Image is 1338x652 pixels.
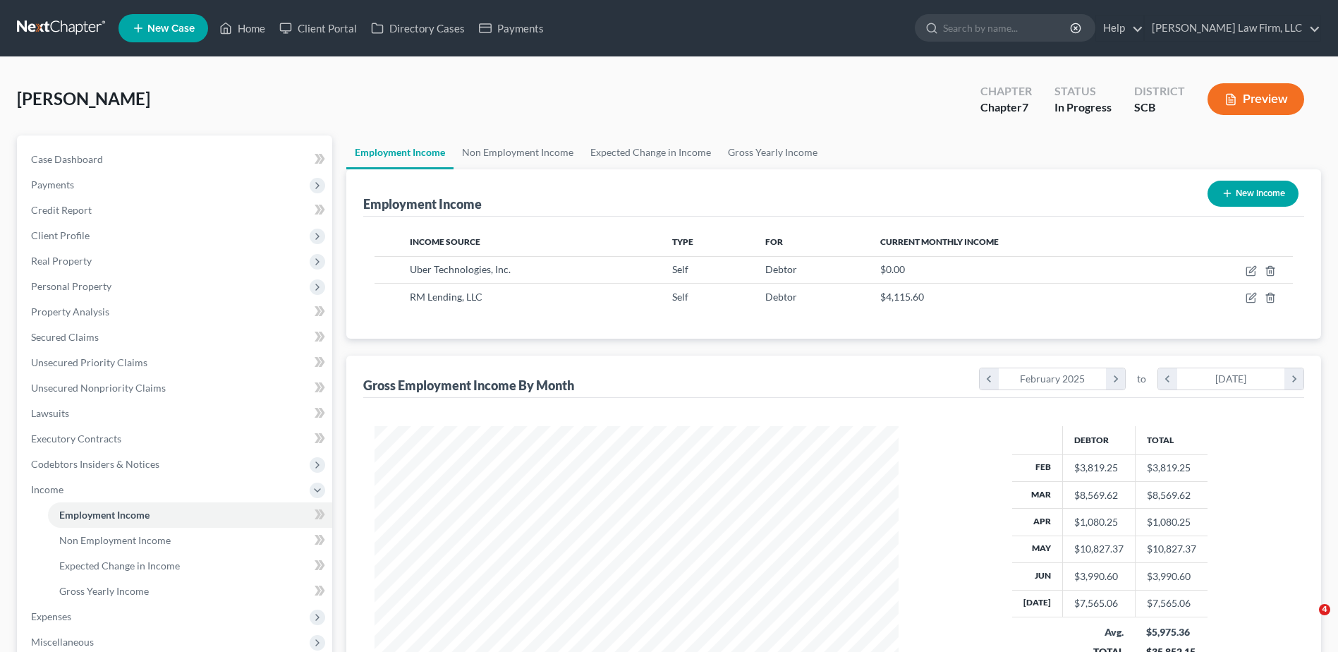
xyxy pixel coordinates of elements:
a: Home [212,16,272,41]
th: [DATE] [1012,590,1063,617]
span: Expenses [31,610,71,622]
a: Unsecured Nonpriority Claims [20,375,332,401]
span: Debtor [765,263,797,275]
td: $3,819.25 [1135,454,1208,481]
div: Gross Employment Income By Month [363,377,574,394]
a: Unsecured Priority Claims [20,350,332,375]
span: Employment Income [59,509,150,521]
div: Chapter [980,99,1032,116]
span: RM Lending, LLC [410,291,482,303]
span: Executory Contracts [31,433,121,445]
a: Help [1096,16,1143,41]
a: Employment Income [48,502,332,528]
div: $7,565.06 [1074,596,1124,610]
a: Lawsuits [20,401,332,426]
span: $4,115.60 [880,291,924,303]
a: Credit Report [20,198,332,223]
span: Client Profile [31,229,90,241]
span: Property Analysis [31,306,109,318]
a: Gross Yearly Income [48,579,332,604]
span: Real Property [31,255,92,267]
a: [PERSON_NAME] Law Firm, LLC [1145,16,1320,41]
span: $0.00 [880,263,905,275]
a: Non Employment Income [48,528,332,553]
span: Debtor [765,291,797,303]
td: $8,569.62 [1135,481,1208,508]
iframe: Intercom live chat [1290,604,1324,638]
span: Codebtors Insiders & Notices [31,458,159,470]
a: Client Portal [272,16,364,41]
span: Payments [31,179,74,191]
span: 7 [1022,100,1028,114]
div: $3,819.25 [1074,461,1124,475]
button: New Income [1208,181,1299,207]
div: $5,975.36 [1146,625,1196,639]
div: $1,080.25 [1074,515,1124,529]
th: Debtor [1062,426,1135,454]
span: Type [672,236,693,247]
th: Apr [1012,509,1063,536]
div: Status [1054,83,1112,99]
i: chevron_left [980,368,999,390]
span: Self [672,263,688,275]
i: chevron_right [1106,368,1125,390]
a: Employment Income [346,135,454,169]
div: $3,990.60 [1074,569,1124,584]
span: For [765,236,783,247]
div: District [1134,83,1185,99]
span: Miscellaneous [31,636,94,648]
input: Search by name... [943,15,1072,41]
div: Employment Income [363,195,482,212]
div: [DATE] [1177,368,1285,390]
th: Total [1135,426,1208,454]
span: Income [31,483,63,495]
span: 4 [1319,604,1330,615]
span: to [1137,372,1146,386]
span: [PERSON_NAME] [17,88,150,109]
span: Gross Yearly Income [59,585,149,597]
span: Self [672,291,688,303]
span: Case Dashboard [31,153,103,165]
span: Lawsuits [31,407,69,419]
button: Preview [1208,83,1304,115]
a: Case Dashboard [20,147,332,172]
span: Uber Technologies, Inc. [410,263,511,275]
a: Payments [472,16,551,41]
span: Unsecured Priority Claims [31,356,147,368]
th: Feb [1012,454,1063,481]
a: Expected Change in Income [582,135,719,169]
div: $8,569.62 [1074,488,1124,502]
span: Secured Claims [31,331,99,343]
a: Non Employment Income [454,135,582,169]
span: Credit Report [31,204,92,216]
i: chevron_left [1158,368,1177,390]
td: $7,565.06 [1135,590,1208,617]
span: Current Monthly Income [880,236,999,247]
th: Jun [1012,563,1063,590]
span: Income Source [410,236,480,247]
a: Executory Contracts [20,426,332,452]
span: Expected Change in Income [59,560,180,572]
div: Chapter [980,83,1032,99]
td: $3,990.60 [1135,563,1208,590]
span: Unsecured Nonpriority Claims [31,382,166,394]
th: May [1012,536,1063,562]
div: $10,827.37 [1074,542,1124,556]
a: Secured Claims [20,325,332,350]
span: New Case [147,23,195,34]
span: Personal Property [31,280,111,292]
div: February 2025 [999,368,1107,390]
div: In Progress [1054,99,1112,116]
td: $10,827.37 [1135,536,1208,562]
a: Property Analysis [20,299,332,325]
a: Gross Yearly Income [719,135,826,169]
a: Expected Change in Income [48,553,332,579]
span: Non Employment Income [59,534,171,546]
div: SCB [1134,99,1185,116]
th: Mar [1012,481,1063,508]
a: Directory Cases [364,16,472,41]
i: chevron_right [1284,368,1303,390]
div: Avg. [1074,625,1124,639]
td: $1,080.25 [1135,509,1208,536]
